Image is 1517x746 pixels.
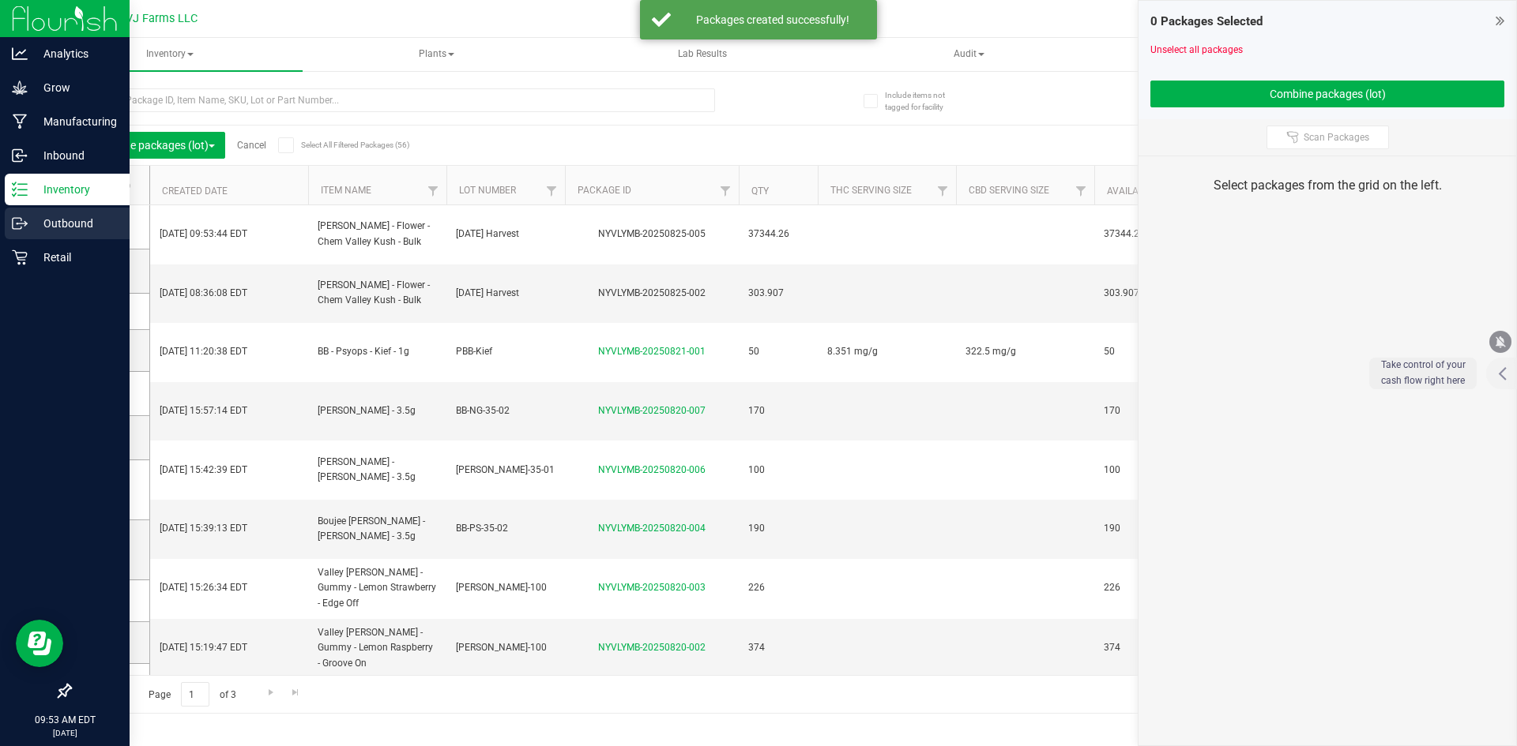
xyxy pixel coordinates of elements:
p: Outbound [28,214,122,233]
span: 37344.26 [1104,227,1164,242]
span: [DATE] 08:36:08 EDT [160,286,247,301]
span: Valley [PERSON_NAME] - Gummy - Lemon Raspberry - Groove On [318,625,437,671]
a: NYVLYMB-20250821-001 [598,346,706,357]
a: Available [1107,186,1154,197]
span: [DATE] Harvest [456,286,555,301]
span: 303.907 [1104,286,1164,301]
span: [PERSON_NAME]-35-01 [456,463,555,478]
iframe: Resource center [16,620,63,667]
p: Inventory [28,180,122,199]
span: Page of 3 [135,682,249,707]
span: [DATE] 15:19:47 EDT [160,640,247,655]
input: 1 [181,682,209,707]
div: Packages created successfully! [679,12,865,28]
a: NYVLYMB-20250820-002 [598,642,706,653]
inline-svg: Outbound [12,216,28,231]
a: Item Name [321,185,371,196]
p: Analytics [28,44,122,63]
inline-svg: Manufacturing [12,114,28,129]
a: THC Serving Size [830,185,912,196]
a: Qty [751,186,769,197]
a: Filter [713,178,739,204]
a: NYVLYMB-20250820-003 [598,582,706,593]
span: [DATE] Harvest [456,227,555,242]
span: [DATE] 15:57:14 EDT [160,403,247,418]
span: 170 [1104,403,1164,418]
span: Audit [838,39,1101,70]
span: [PERSON_NAME]-100 [456,580,555,595]
a: Filter [420,178,446,204]
a: Audit [837,38,1101,71]
span: Boujee [PERSON_NAME] - [PERSON_NAME] - 3.5g [318,514,437,544]
span: Include items not tagged for facility [885,89,964,113]
button: Combine packages (lot) [82,132,225,159]
div: Select packages from the grid on the left. [1158,176,1496,195]
inline-svg: Inbound [12,148,28,163]
span: 374 [748,640,808,655]
span: Scan Packages [1304,131,1369,144]
a: Go to the next page [259,682,282,703]
span: Select All Filtered Packages (56) [301,141,380,149]
inline-svg: Analytics [12,46,28,62]
div: NYVLYMB-20250825-005 [563,227,741,242]
a: Filter [1068,178,1094,204]
span: Valley [PERSON_NAME] - Gummy - Lemon Strawberry - Edge Off [318,565,437,611]
a: Created Date [162,186,228,197]
span: 50 [748,344,808,359]
span: 190 [1104,521,1164,536]
a: NYVLYMB-20250820-007 [598,405,706,416]
input: Search Package ID, Item Name, SKU, Lot or Part Number... [70,88,715,112]
p: [DATE] [7,727,122,739]
a: Cancel [237,140,266,151]
span: 226 [1104,580,1164,595]
span: BB - Psyops - Kief - 1g [318,344,437,359]
a: NYVLYMB-20250820-004 [598,523,706,534]
div: NYVLYMB-20250825-002 [563,286,741,301]
span: VJ Farms LLC [126,12,198,25]
span: Plants [305,39,568,70]
span: Lab Results [657,47,748,61]
p: Inbound [28,146,122,165]
a: Plants [304,38,569,71]
span: BB-NG-35-02 [456,403,555,418]
a: Package ID [578,185,631,196]
span: 170 [748,403,808,418]
span: 100 [748,463,808,478]
span: PBB-Kief [456,344,555,359]
span: [DATE] 15:26:34 EDT [160,580,247,595]
span: [DATE] 11:20:38 EDT [160,344,247,359]
a: Inventory Counts [1103,38,1368,71]
span: 190 [748,521,808,536]
span: 226 [748,580,808,595]
span: 37344.26 [748,227,808,242]
inline-svg: Inventory [12,182,28,197]
span: Inventory [38,38,303,71]
span: [DATE] 15:39:13 EDT [160,521,247,536]
span: 322.5 mg/g [966,344,1085,359]
a: Lot Number [459,185,516,196]
p: 09:53 AM EDT [7,713,122,727]
a: NYVLYMB-20250820-006 [598,464,706,475]
p: Grow [28,78,122,97]
a: Filter [930,178,956,204]
span: [PERSON_NAME]-100 [456,640,555,655]
span: Combine packages (lot) [92,139,215,152]
span: [DATE] 09:53:44 EDT [160,227,247,242]
span: 100 [1104,463,1164,478]
a: Filter [539,178,565,204]
inline-svg: Retail [12,249,28,265]
span: [PERSON_NAME] - 3.5g [318,403,437,418]
span: 374 [1104,640,1164,655]
a: Unselect all packages [1150,44,1243,55]
span: [DATE] 15:42:39 EDT [160,463,247,478]
button: Scan Packages [1267,126,1389,149]
span: [PERSON_NAME] - Flower - Chem Valley Kush - Bulk [318,219,437,249]
a: Go to the last page [284,682,307,703]
button: Combine packages (lot) [1150,81,1504,107]
span: 8.351 mg/g [827,344,947,359]
span: [PERSON_NAME] - Flower - Chem Valley Kush - Bulk [318,278,437,308]
p: Manufacturing [28,112,122,131]
span: 303.907 [748,286,808,301]
span: [PERSON_NAME] - [PERSON_NAME] - 3.5g [318,455,437,485]
a: Lab Results [570,38,835,71]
